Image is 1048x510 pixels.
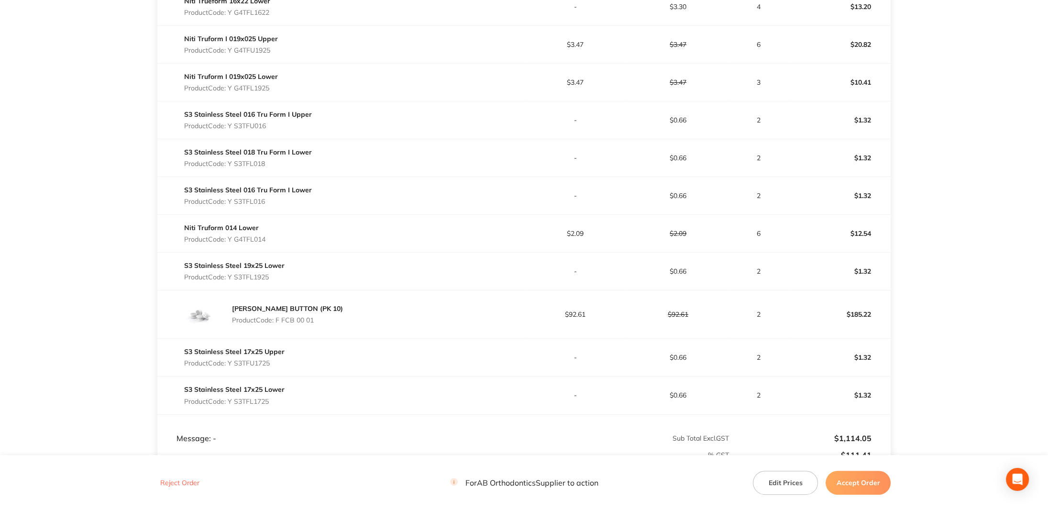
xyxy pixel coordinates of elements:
p: Sub Total Excl. GST [525,434,729,442]
p: Product Code: Y G4TFL1925 [184,84,278,92]
a: [PERSON_NAME] BUTTON (PK 10) [232,304,343,313]
p: $0.66 [627,154,729,162]
p: $2.09 [525,230,627,237]
p: 2 [730,354,788,361]
p: - [525,267,627,275]
p: $1.32 [789,346,891,369]
p: 2 [730,154,788,162]
p: $20.82 [789,33,891,56]
p: - [525,192,627,200]
p: $3.47 [525,78,627,86]
a: S3 Stainless Steel 19x25 Lower [184,261,285,270]
div: Open Intercom Messenger [1006,468,1029,491]
p: $0.66 [627,116,729,124]
p: $111.41 [730,451,871,459]
button: Edit Prices [753,470,818,494]
p: - [525,391,627,399]
button: Reject Order [157,478,202,487]
a: Niti Truform I 019x025 Upper [184,34,278,43]
p: $3.47 [627,78,729,86]
a: S3 Stainless Steel 016 Tru Form I Lower [184,186,312,194]
button: Accept Order [826,470,891,494]
p: 2 [730,116,788,124]
p: $1,114.05 [730,434,871,443]
a: S3 Stainless Steel 018 Tru Form I Lower [184,148,312,156]
p: $0.66 [627,391,729,399]
p: Product Code: Y S3TFU1725 [184,359,285,367]
p: $1.32 [789,384,891,407]
p: For AB Orthodontics Supplier to action [450,478,598,487]
p: 6 [730,230,788,237]
p: 3 [730,78,788,86]
p: $0.66 [627,192,729,200]
p: Product Code: Y G4TFL1622 [184,9,270,16]
p: Product Code: F FCB 00 01 [232,316,343,324]
a: S3 Stainless Steel 17x25 Lower [184,385,285,394]
a: Niti Truform 014 Lower [184,223,259,232]
p: Product Code: Y S3TFU016 [184,122,312,130]
a: S3 Stainless Steel 17x25 Upper [184,347,285,356]
p: $2.09 [627,230,729,237]
p: Product Code: Y S3TFL016 [184,198,312,205]
p: - [525,3,627,11]
p: $92.61 [525,310,627,318]
p: 6 [730,41,788,48]
p: % GST [158,451,729,459]
p: $3.47 [627,41,729,48]
p: $3.47 [525,41,627,48]
p: 2 [730,391,788,399]
p: Product Code: Y G4TFL014 [184,235,265,243]
p: 4 [730,3,788,11]
p: Product Code: Y S3TFL1925 [184,273,285,281]
p: Product Code: Y S3TFL1725 [184,398,285,405]
p: $10.41 [789,71,891,94]
p: $92.61 [627,310,729,318]
img: cGp4Y3l5NQ [177,290,224,338]
p: $1.32 [789,109,891,132]
p: 2 [730,310,788,318]
p: 2 [730,267,788,275]
p: $12.54 [789,222,891,245]
p: - [525,116,627,124]
p: $1.32 [789,184,891,207]
p: 2 [730,192,788,200]
p: - [525,154,627,162]
td: Message: - [157,414,524,443]
a: S3 Stainless Steel 016 Tru Form I Upper [184,110,312,119]
p: $1.32 [789,146,891,169]
p: $0.66 [627,354,729,361]
p: $3.30 [627,3,729,11]
p: Product Code: Y G4TFU1925 [184,46,278,54]
p: $0.66 [627,267,729,275]
p: $1.32 [789,260,891,283]
a: Niti Truform I 019x025 Lower [184,72,278,81]
p: Product Code: Y S3TFL018 [184,160,312,167]
p: - [525,354,627,361]
p: $185.22 [789,303,891,326]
